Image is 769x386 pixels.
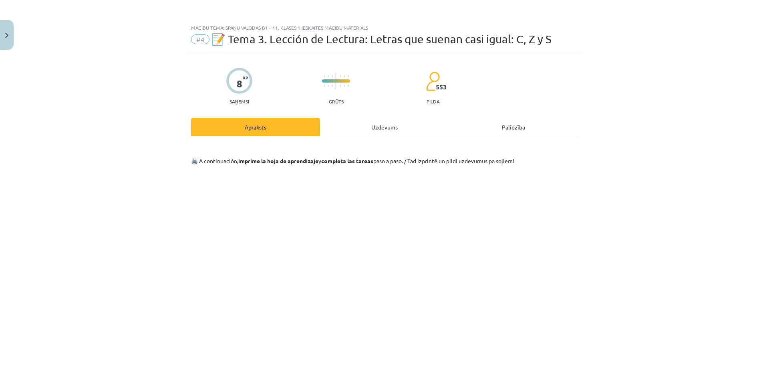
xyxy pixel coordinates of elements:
[321,157,373,164] b: completa las tareas
[237,78,242,89] div: 8
[191,34,209,44] span: #4
[320,118,449,136] div: Uzdevums
[238,157,318,164] b: imprime la hoja de aprendizaje
[449,118,578,136] div: Palīdzība
[243,75,248,80] span: XP
[427,99,439,104] p: pilda
[226,99,252,104] p: Saņemsi
[191,118,320,136] div: Apraksts
[5,33,8,38] img: icon-close-lesson-0947bae3869378f0d4975bcd49f059093ad1ed9edebbc8119c70593378902aed.svg
[329,99,344,104] p: Grūts
[191,157,578,165] p: 🖨️ A continuación, y paso a paso. / Tad izprintē un pildi uzdevumus pa soļiem!
[436,83,447,91] span: 553
[211,32,552,46] span: 📝 Tema 3. Lección de Lectura: Letras que suenan casi igual: C, Z y S
[426,71,440,91] img: students-c634bb4e5e11cddfef0936a35e636f08e4e9abd3cc4e673bd6f9a4125e45ecb1.svg
[191,25,578,30] div: Mācību tēma: Spāņu valodas b1 - 11. klases 1.ieskaites mācību materiāls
